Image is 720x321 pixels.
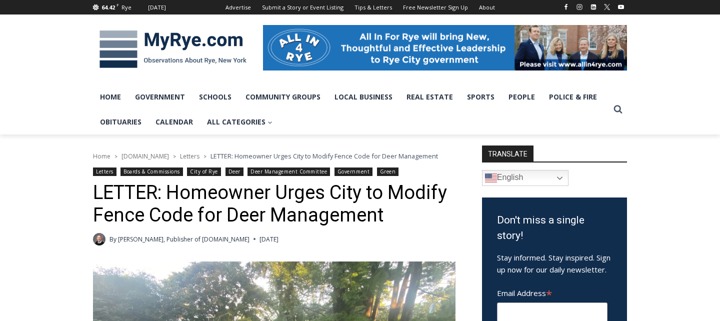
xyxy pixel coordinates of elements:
span: All Categories [207,116,272,127]
img: en [485,172,497,184]
span: > [203,153,206,160]
a: Facebook [560,1,572,13]
a: City of Rye [187,167,221,176]
span: F [116,2,119,7]
span: 64.42 [101,3,115,11]
strong: TRANSLATE [482,145,533,161]
a: Instagram [573,1,585,13]
h3: Don't miss a single story! [497,212,612,244]
a: English [482,170,568,186]
a: YouTube [615,1,627,13]
a: Linkedin [587,1,599,13]
a: Sports [460,84,501,109]
a: Letters [93,167,116,176]
span: > [114,153,117,160]
a: Home [93,152,110,160]
a: Boards & Commissions [120,167,183,176]
a: Government [128,84,192,109]
a: Obituaries [93,109,148,134]
time: [DATE] [259,234,278,244]
span: > [173,153,176,160]
a: X [601,1,613,13]
a: Deer Management Committee [247,167,330,176]
button: View Search Form [609,100,627,118]
p: Stay informed. Stay inspired. Sign up now for our daily newsletter. [497,251,612,275]
a: People [501,84,542,109]
a: Schools [192,84,238,109]
a: Calendar [148,109,200,134]
div: [DATE] [148,3,166,12]
label: Email Address [497,283,607,301]
h1: LETTER: Homeowner Urges City to Modify Fence Code for Deer Management [93,181,455,227]
a: Home [93,84,128,109]
span: LETTER: Homeowner Urges City to Modify Fence Code for Deer Management [210,151,438,160]
nav: Breadcrumbs [93,151,455,161]
a: [DOMAIN_NAME] [121,152,169,160]
a: [PERSON_NAME], Publisher of [DOMAIN_NAME] [118,235,249,243]
img: MyRye.com [93,23,253,75]
a: Government [334,167,372,176]
div: Rye [121,3,131,12]
nav: Primary Navigation [93,84,609,135]
img: All in for Rye [263,25,627,70]
a: Letters [180,152,199,160]
a: Real Estate [399,84,460,109]
span: By [109,234,116,244]
a: Police & Fire [542,84,604,109]
a: All Categories [200,109,279,134]
a: Green [377,167,399,176]
a: Deer [225,167,243,176]
a: Community Groups [238,84,327,109]
a: Local Business [327,84,399,109]
a: Author image [93,233,105,245]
